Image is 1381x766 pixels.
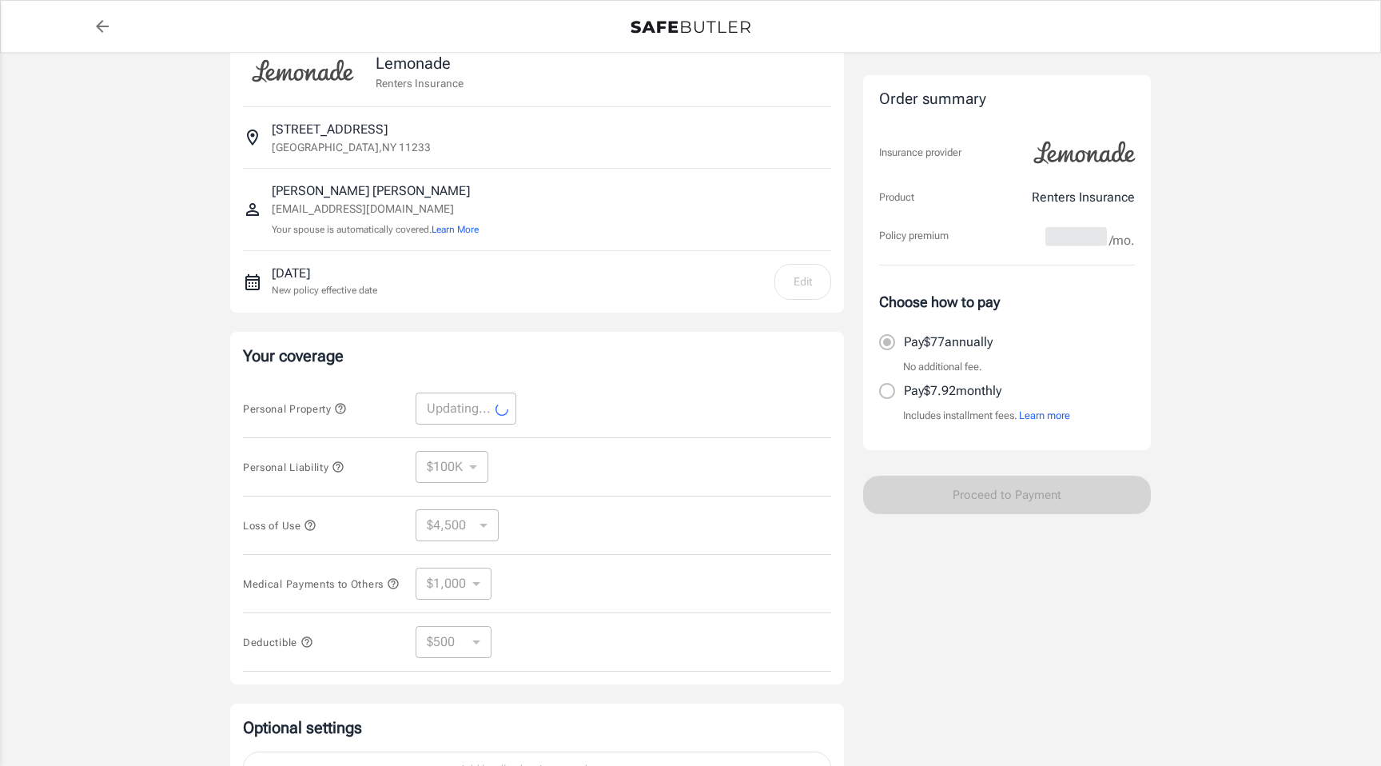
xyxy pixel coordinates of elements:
button: Loss of Use [243,516,316,535]
p: Your spouse is automatically covered. [272,222,479,237]
p: [DATE] [272,264,377,283]
img: Back to quotes [631,21,750,34]
p: Optional settings [243,716,831,739]
p: New policy effective date [272,283,377,297]
p: Renters Insurance [1032,188,1135,207]
p: Policy premium [879,228,949,244]
span: Personal Property [243,403,347,415]
div: Order summary [879,88,1135,111]
button: Deductible [243,632,313,652]
p: No additional fee. [903,359,982,375]
button: Learn More [432,222,479,237]
p: Renters Insurance [376,75,464,91]
svg: Insured address [243,128,262,147]
span: Medical Payments to Others [243,578,400,590]
span: /mo. [1109,229,1135,252]
a: back to quotes [86,10,118,42]
button: Personal Property [243,399,347,418]
p: Product [879,190,914,205]
p: [EMAIL_ADDRESS][DOMAIN_NAME] [272,201,479,217]
p: Pay $77 annually [904,333,993,352]
svg: New policy start date [243,273,262,292]
p: Your coverage [243,345,831,367]
img: Lemonade [1025,130,1144,175]
button: Personal Liability [243,457,344,477]
p: Choose how to pay [879,291,1135,313]
p: [STREET_ADDRESS] [272,120,388,139]
p: [GEOGRAPHIC_DATA] , NY 11233 [272,139,431,155]
p: Includes installment fees. [903,408,1070,424]
p: Insurance provider [879,145,961,161]
span: Loss of Use [243,520,316,532]
p: [PERSON_NAME] [PERSON_NAME] [272,182,479,201]
button: Learn more [1019,408,1070,424]
p: Lemonade [376,51,464,75]
img: Lemonade [243,49,363,94]
span: Deductible [243,636,313,648]
button: Medical Payments to Others [243,574,400,593]
p: Pay $7.92 monthly [904,381,1001,401]
svg: Insured person [243,200,262,219]
span: Personal Liability [243,461,344,473]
